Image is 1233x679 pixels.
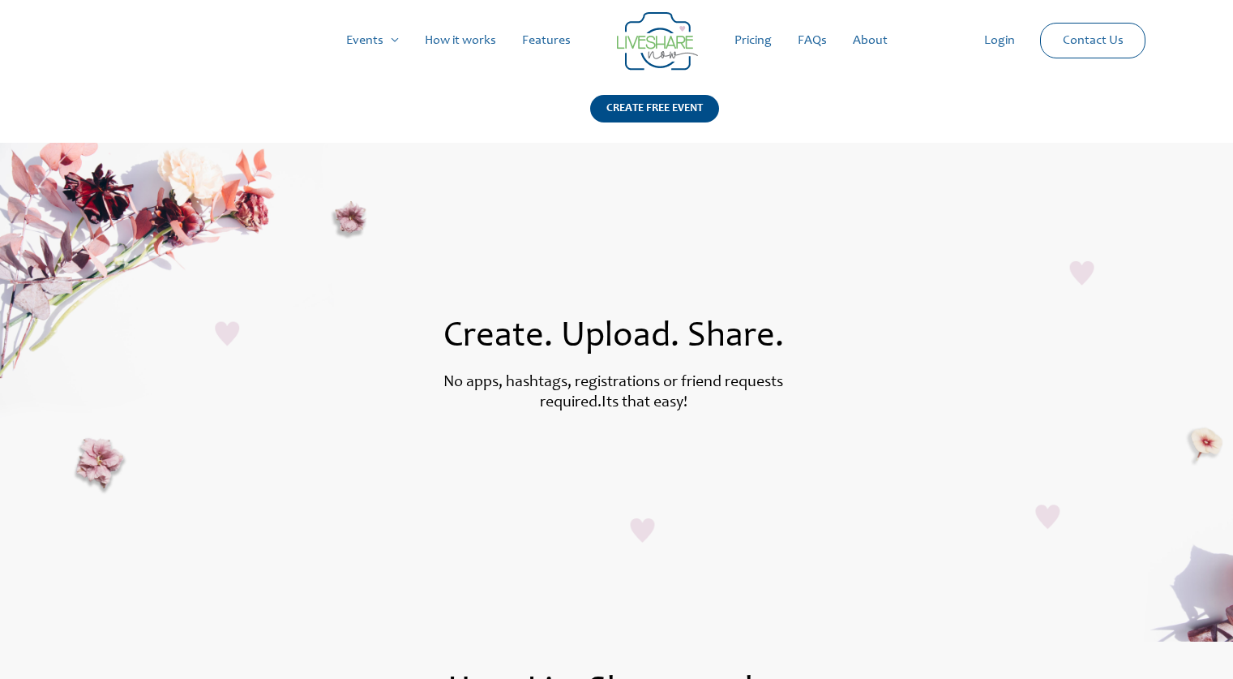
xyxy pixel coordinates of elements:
[590,95,719,122] div: CREATE FREE EVENT
[617,12,698,71] img: LiveShare logo - Capture & Share Event Memories
[840,15,901,67] a: About
[509,15,584,67] a: Features
[1050,24,1137,58] a: Contact Us
[443,320,784,355] span: Create. Upload. Share.
[721,15,785,67] a: Pricing
[971,15,1028,67] a: Login
[602,395,687,411] label: Its that easy!
[333,15,412,67] a: Events
[785,15,840,67] a: FAQs
[412,15,509,67] a: How it works
[590,95,719,143] a: CREATE FREE EVENT
[28,15,1205,67] nav: Site Navigation
[443,375,783,411] label: No apps, hashtags, registrations or friend requests required.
